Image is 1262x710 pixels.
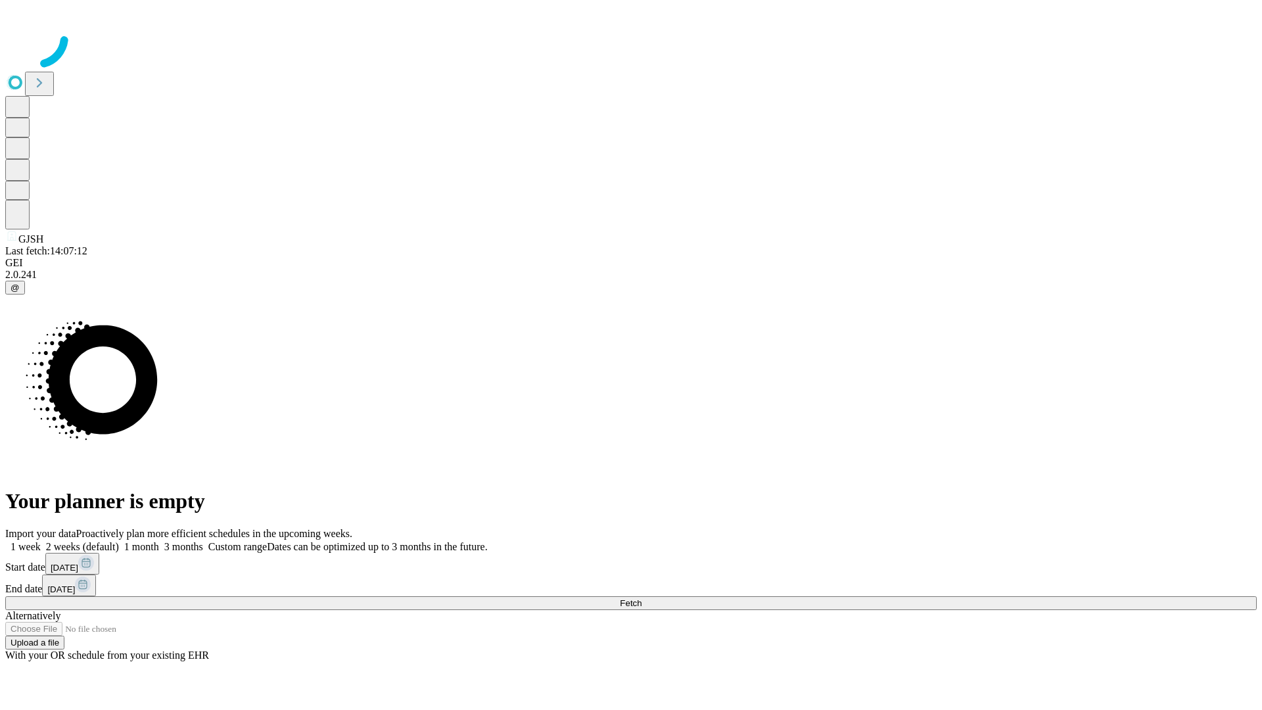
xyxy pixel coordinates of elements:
[47,584,75,594] span: [DATE]
[5,636,64,650] button: Upload a file
[5,596,1257,610] button: Fetch
[5,610,60,621] span: Alternatively
[5,553,1257,575] div: Start date
[5,281,25,295] button: @
[5,489,1257,513] h1: Your planner is empty
[46,541,119,552] span: 2 weeks (default)
[620,598,642,608] span: Fetch
[267,541,487,552] span: Dates can be optimized up to 3 months in the future.
[42,575,96,596] button: [DATE]
[76,528,352,539] span: Proactively plan more efficient schedules in the upcoming weeks.
[11,283,20,293] span: @
[5,257,1257,269] div: GEI
[5,575,1257,596] div: End date
[5,528,76,539] span: Import your data
[5,245,87,256] span: Last fetch: 14:07:12
[164,541,203,552] span: 3 months
[51,563,78,573] span: [DATE]
[11,541,41,552] span: 1 week
[5,269,1257,281] div: 2.0.241
[124,541,159,552] span: 1 month
[208,541,267,552] span: Custom range
[5,650,209,661] span: With your OR schedule from your existing EHR
[45,553,99,575] button: [DATE]
[18,233,43,245] span: GJSH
